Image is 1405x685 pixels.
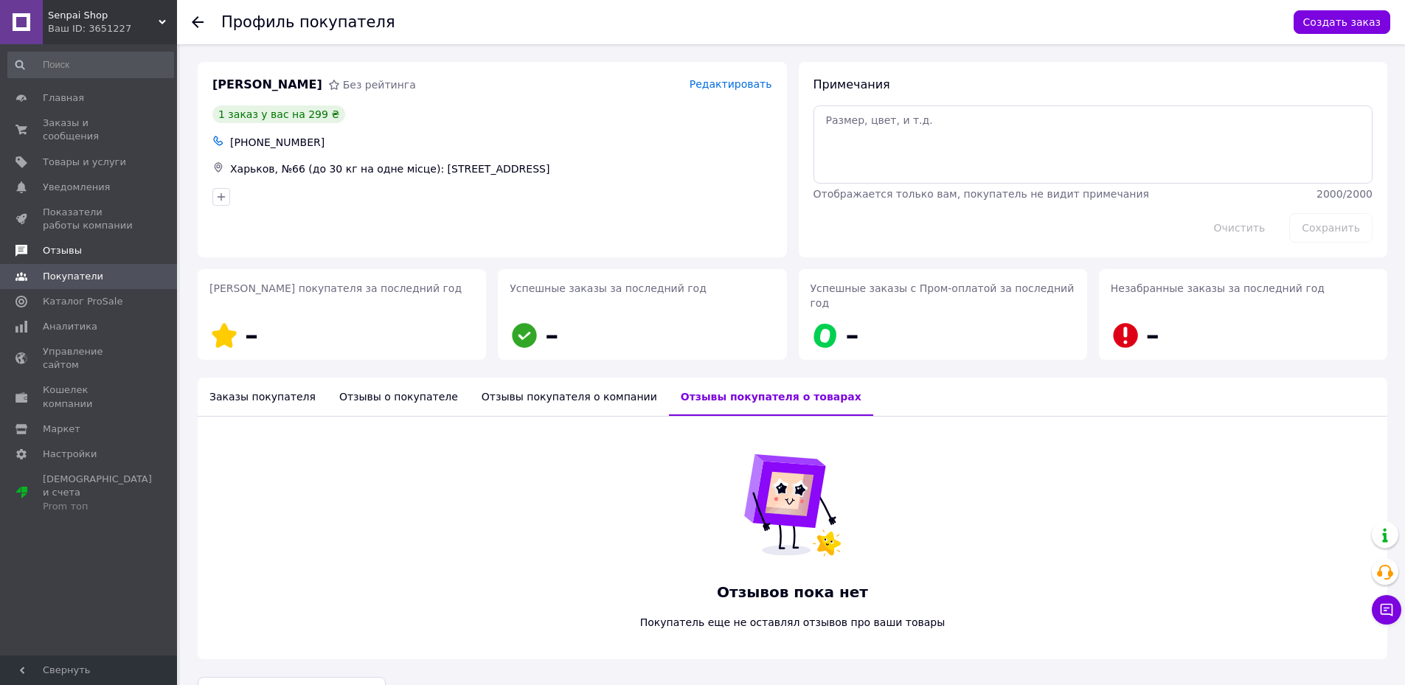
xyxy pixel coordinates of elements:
[669,378,873,416] div: Отзывы покупателя о товарах
[43,383,136,410] span: Кошелек компании
[43,295,122,308] span: Каталог ProSale
[811,282,1075,309] span: Успешные заказы с Пром-оплатой за последний год
[198,378,327,416] div: Заказы покупателя
[43,117,136,143] span: Заказы и сообщения
[1316,188,1373,200] span: 2000 / 2000
[43,244,82,257] span: Отзывы
[7,52,174,78] input: Поиск
[43,448,97,461] span: Настройки
[343,79,416,91] span: Без рейтинга
[624,615,962,630] span: Покупатель еще не оставлял отзывов про ваши товары
[212,77,322,94] span: [PERSON_NAME]
[734,446,852,564] img: Отзывов пока нет
[545,320,558,350] span: –
[227,132,775,153] div: [PHONE_NUMBER]
[43,91,84,105] span: Главная
[43,423,80,436] span: Маркет
[43,156,126,169] span: Товары и услуги
[1111,282,1325,294] span: Незабранные заказы за последний год
[1146,320,1159,350] span: –
[327,378,470,416] div: Отзывы о покупателе
[813,77,890,91] span: Примечания
[846,320,859,350] span: –
[1372,595,1401,625] button: Чат с покупателем
[48,9,159,22] span: Senpai Shop
[192,15,204,29] div: Вернуться назад
[43,473,152,513] span: [DEMOGRAPHIC_DATA] и счета
[43,206,136,232] span: Показатели работы компании
[48,22,177,35] div: Ваш ID: 3651227
[813,188,1149,200] span: Отображается только вам, покупатель не видит примечания
[209,282,462,294] span: [PERSON_NAME] покупателя за последний год
[43,345,136,372] span: Управление сайтом
[221,13,395,31] h1: Профиль покупателя
[690,78,772,90] span: Редактировать
[43,270,103,283] span: Покупатели
[245,320,258,350] span: –
[227,159,775,179] div: Харьков, №66 (до 30 кг на одне місце): [STREET_ADDRESS]
[43,181,110,194] span: Уведомления
[470,378,669,416] div: Отзывы покупателя о компании
[43,320,97,333] span: Аналитика
[1294,10,1390,34] button: Создать заказ
[624,582,962,603] span: Отзывов пока нет
[43,500,152,513] div: Prom топ
[510,282,707,294] span: Успешные заказы за последний год
[212,105,345,123] div: 1 заказ у вас на 299 ₴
